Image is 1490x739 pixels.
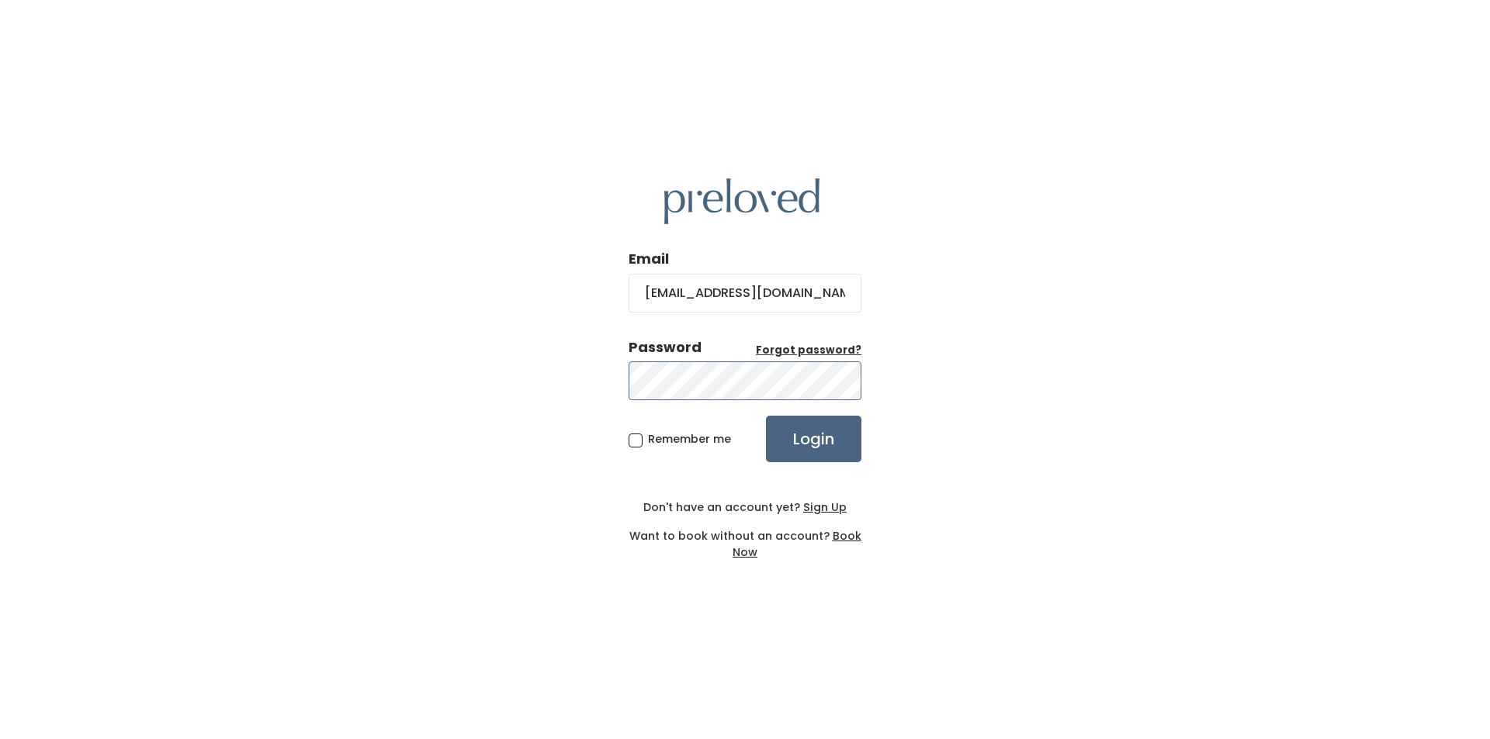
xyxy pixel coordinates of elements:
[664,178,819,224] img: preloved logo
[629,249,669,269] label: Email
[756,343,861,358] a: Forgot password?
[648,431,731,447] span: Remember me
[629,499,861,516] div: Don't have an account yet?
[629,516,861,561] div: Want to book without an account?
[800,499,847,515] a: Sign Up
[629,337,702,357] div: Password
[766,416,861,462] input: Login
[733,528,861,560] a: Book Now
[803,499,847,515] u: Sign Up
